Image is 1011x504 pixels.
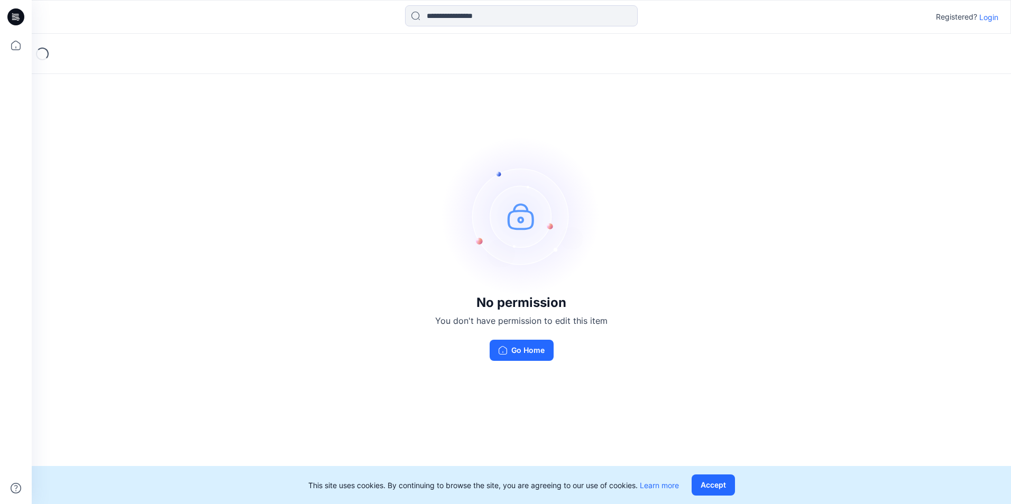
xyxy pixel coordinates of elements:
p: Login [979,12,998,23]
button: Accept [692,474,735,496]
button: Go Home [490,340,554,361]
p: You don't have permission to edit this item [435,314,608,327]
img: no-perm.svg [442,137,601,295]
p: This site uses cookies. By continuing to browse the site, you are agreeing to our use of cookies. [308,480,679,491]
a: Learn more [640,481,679,490]
h3: No permission [435,295,608,310]
p: Registered? [936,11,977,23]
